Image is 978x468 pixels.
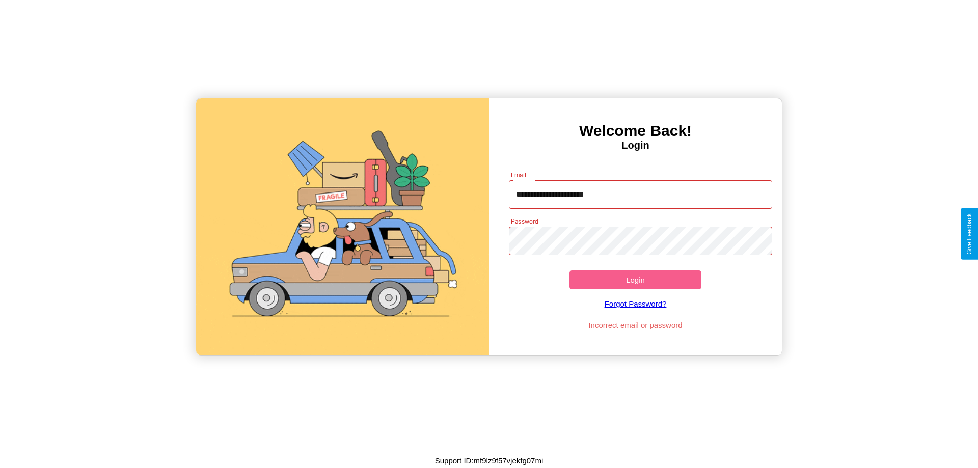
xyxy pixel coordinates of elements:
[489,122,782,140] h3: Welcome Back!
[504,289,768,318] a: Forgot Password?
[489,140,782,151] h4: Login
[435,454,544,467] p: Support ID: mf9lz9f57vjekfg07mi
[966,213,973,255] div: Give Feedback
[196,98,489,355] img: gif
[504,318,768,332] p: Incorrect email or password
[511,171,527,179] label: Email
[569,270,701,289] button: Login
[511,217,538,226] label: Password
